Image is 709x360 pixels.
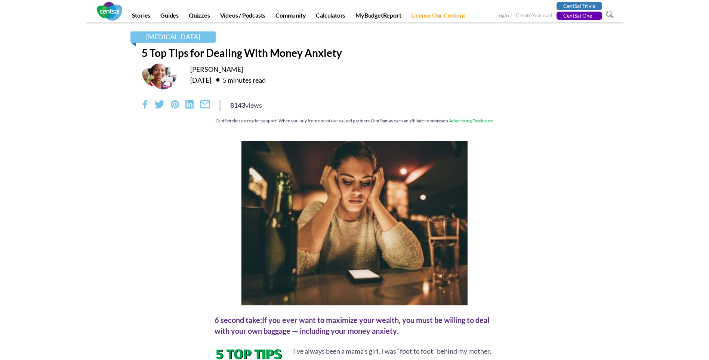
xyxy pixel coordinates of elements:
a: License Our Content [407,12,469,22]
div: 5 minutes read [212,74,266,86]
a: Calculators [311,12,350,22]
span: views [245,101,262,109]
div: 8143 [230,100,262,110]
a: [MEDICAL_DATA] [130,31,216,43]
a: Login [496,12,509,20]
a: MyBudgetReport [351,12,406,22]
a: [PERSON_NAME] [190,65,243,73]
img: CentSai [97,2,122,21]
div: If you ever want to maximize your wealth, you must be willing to deal with your own baggage — inc... [215,315,495,336]
a: Stories [127,12,155,22]
a: CentSai Trivia [557,2,602,10]
a: Create Account [516,12,552,20]
a: Community [271,12,310,22]
div: relies on reader support. When you buy from one of our valued partners, may earn an affiliate com... [142,118,568,124]
a: Quizzes [184,12,215,22]
a: CentSai One [557,12,602,20]
a: Videos / Podcasts [216,12,270,22]
a: Advertising Disclosure [449,118,493,123]
span: 6 second take: [215,315,262,324]
em: CentSai [216,118,230,123]
time: [DATE] [190,76,211,84]
img: 5 Top Tips for Dealing With Money Anxiety [241,141,468,305]
span: | [510,11,515,20]
h1: 5 Top Tips for Dealing With Money Anxiety [142,46,568,59]
a: Guides [156,12,183,22]
em: CentSai [371,118,385,123]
